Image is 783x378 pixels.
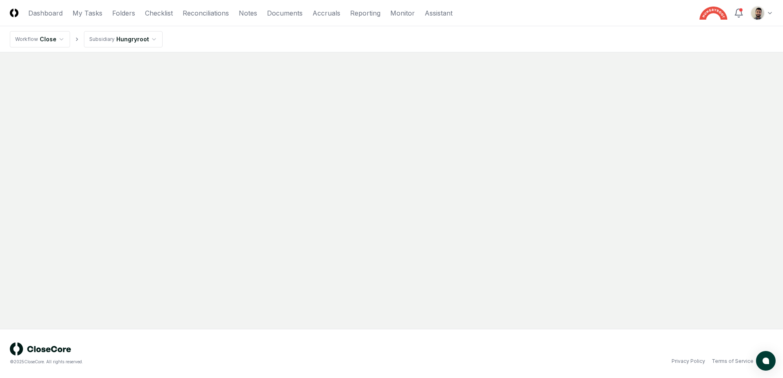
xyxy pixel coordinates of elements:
a: Reporting [350,8,380,18]
a: Folders [112,8,135,18]
img: Logo [10,9,18,17]
a: Documents [267,8,303,18]
a: Dashboard [28,8,63,18]
div: Subsidiary [89,36,115,43]
img: logo [10,342,71,355]
a: Assistant [425,8,453,18]
a: Monitor [390,8,415,18]
nav: breadcrumb [10,31,163,47]
a: My Tasks [72,8,102,18]
img: d09822cc-9b6d-4858-8d66-9570c114c672_214030b4-299a-48fd-ad93-fc7c7aef54c6.png [751,7,764,20]
div: Workflow [15,36,38,43]
a: Checklist [145,8,173,18]
a: Reconciliations [183,8,229,18]
a: Privacy Policy [672,358,705,365]
div: © 2025 CloseCore. All rights reserved. [10,359,391,365]
img: Hungryroot logo [699,7,727,20]
button: atlas-launcher [756,351,776,371]
a: Accruals [312,8,340,18]
a: Terms of Service [712,358,754,365]
a: Notes [239,8,257,18]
